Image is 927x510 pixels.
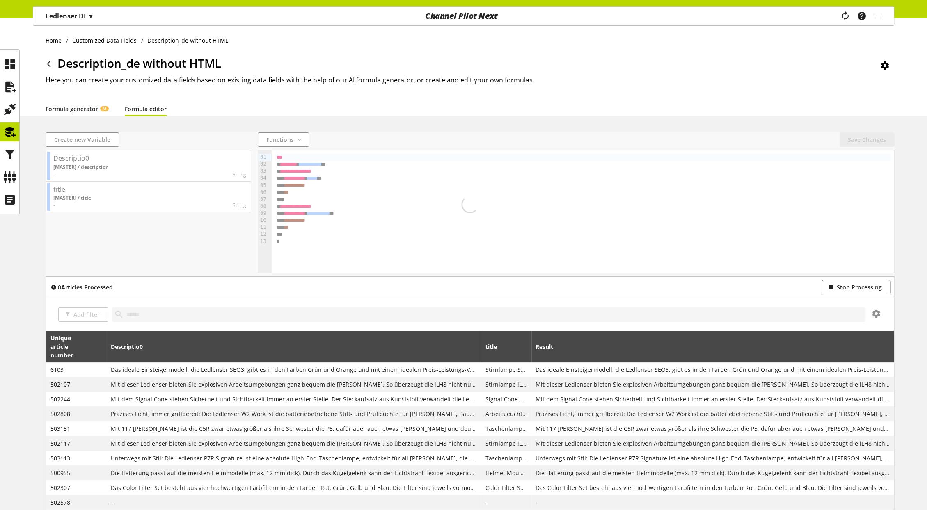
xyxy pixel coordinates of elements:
[68,36,141,45] a: Customized Data Fields
[46,105,108,113] a: Formula generatorAI
[50,424,103,433] span: 503151
[485,454,527,462] span: Taschenlampe P7R Signature
[57,55,221,71] span: Description_de without HTML
[46,36,66,45] a: Home
[50,395,103,403] span: 502244
[536,439,889,448] span: Mit dieser Ledlenser bieten Sie explosiven Arbeitsumgebungen ganz bequem die Stirn. So überzeugt ...
[111,454,476,462] span: Unterwegs mit Stil: Die Ledlenser P7R Signature ist eine absolute High-End-Taschenlampe, entwicke...
[50,469,103,477] span: 500955
[536,395,889,403] span: Mit dem Signal Cone stehen Sicherheit und Sichtbarkeit immer an erster Stelle. Der Steckaufsatz a...
[50,454,103,462] span: 503113
[50,483,103,492] span: 502307
[485,439,527,448] span: Stirnlampe iLH8
[485,380,527,389] span: Stirnlampe iLH8
[111,469,476,477] span: Die Halterung passt auf die meisten Helmmodelle (max. 12 mm dick). Durch das Kugelgelenk kann der...
[111,395,476,403] span: Mit dem Signal Cone stehen Sicherheit und Sichtbarkeit immer an erster Stelle. Der Steckaufsatz a...
[485,469,527,477] span: Helmet Mount Type B
[73,310,100,319] span: Add filter
[837,283,882,291] span: Stop Processing
[536,410,889,418] span: Präzises Licht, immer griffbereit: Die Ledlenser W2 Work ist die batteriebetriebene Stift- und Pr...
[536,454,889,462] span: Unterwegs mit Stil: Die Ledlenser P7R Signature ist eine absolute High-End-Taschenlampe, entwicke...
[46,11,92,21] p: Ledlenser DE
[485,410,527,418] span: Arbeitsleuchte W2 Work
[111,410,476,418] span: Präzises Licht, immer griffbereit: Die Ledlenser W2 Work ist die batteriebetriebene Stift- und Pr...
[111,342,143,351] span: Descriptio0
[536,380,889,389] span: Mit dieser Ledlenser bieten Sie explosiven Arbeitsumgebungen ganz bequem die Stirn. So überzeugt ...
[536,469,889,477] span: Die Halterung passt auf die meisten Helmmodelle (max. 12 mm dick). Durch das Kugelgelenk kann der...
[536,342,553,351] span: Result
[61,283,113,291] b: Articles Processed
[111,365,476,374] span: Das ideale Einsteigermodell, die Ledlenser SEO3, gibt es in den Farben Grün und Orange und mit ei...
[50,498,103,507] span: 502578
[485,483,527,492] span: Color Filter Set 32mm
[50,439,103,448] span: 502117
[58,307,108,322] button: Add filter
[111,483,476,492] span: Das Color Filter Set besteht aus vier hochwertigen Farbfiltern in den Farben Rot, Grün, Gelb und ...
[46,75,894,85] h2: Here you can create your customized data fields based on existing data fields with the help of ou...
[50,334,86,360] span: Unique article number
[485,395,527,403] span: Signal Cone W 42mm
[536,365,889,374] span: Das ideale Einsteigermodell, die Ledlenser SEO3, gibt es in den Farben Grün und Orange und mit ei...
[50,410,103,418] span: 502808
[485,424,527,433] span: Taschenlampe C5R Classic
[50,380,103,389] span: 502107
[58,283,113,291] span: 0
[536,483,889,492] span: Das Color Filter Set besteht aus vier hochwertigen Farbfiltern in den Farben Rot, Grün, Gelb und ...
[111,380,476,389] span: Mit dieser Ledlenser bieten Sie explosiven Arbeitsumgebungen ganz bequem die Stirn. So überzeugt ...
[485,342,497,351] span: title
[33,6,894,26] nav: main navigation
[50,365,103,374] span: 6103
[111,424,476,433] span: Mit 117 mm Länge ist die C5R zwar etwas größer als ihre Schwester die P5, dafür aber auch etwas l...
[822,280,890,294] button: Stop Processing
[111,439,476,448] span: Mit dieser Ledlenser bieten Sie explosiven Arbeitsumgebungen ganz bequem die Stirn. So überzeugt ...
[89,11,92,20] span: ▾
[536,424,889,433] span: Mit 117 mm Länge ist die C5R zwar etwas größer als ihre Schwester die P5, dafür aber auch etwas l...
[125,105,167,113] a: Formula editor
[485,365,527,374] span: Stirnlampe SEO3
[103,106,106,111] span: AI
